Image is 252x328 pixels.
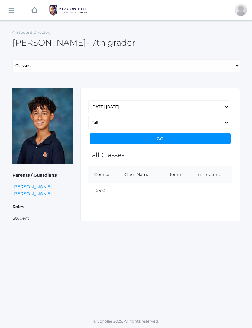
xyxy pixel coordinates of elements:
[94,188,105,193] em: none
[88,151,232,158] h1: Fall Classes
[190,166,232,183] th: Instructors
[12,170,73,180] h5: Parents / Guardians
[88,166,118,183] th: Course
[235,4,247,16] div: Bridget Rizvi
[12,190,52,197] a: [PERSON_NAME]
[12,38,135,47] h2: [PERSON_NAME]
[86,37,135,48] span: - 7th grader
[90,133,231,144] input: Go
[12,202,73,212] h5: Roles
[12,88,73,164] img: Finn Rizvi
[118,166,162,183] th: Class Name
[16,30,51,35] a: Student Directory
[12,215,73,221] li: Student
[12,183,52,190] a: [PERSON_NAME]
[46,3,91,18] img: BHCALogos-05-308ed15e86a5a0abce9b8dd61676a3503ac9727e845dece92d48e8588c001991.png
[0,319,252,324] p: © Scholae 2025. All rights reserved.
[162,166,190,183] th: Room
